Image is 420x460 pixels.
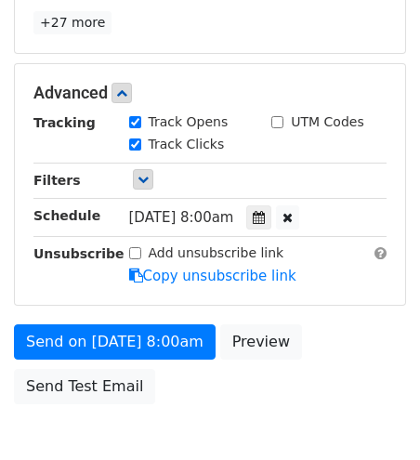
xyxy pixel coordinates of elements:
[291,112,363,132] label: UTM Codes
[14,324,216,360] a: Send on [DATE] 8:00am
[33,115,96,130] strong: Tracking
[149,112,229,132] label: Track Opens
[33,246,125,261] strong: Unsubscribe
[33,11,112,34] a: +27 more
[129,268,296,284] a: Copy unsubscribe link
[149,135,225,154] label: Track Clicks
[33,173,81,188] strong: Filters
[33,83,387,103] h5: Advanced
[149,243,284,263] label: Add unsubscribe link
[33,208,100,223] strong: Schedule
[129,209,234,226] span: [DATE] 8:00am
[327,371,420,460] iframe: Chat Widget
[14,369,155,404] a: Send Test Email
[220,324,302,360] a: Preview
